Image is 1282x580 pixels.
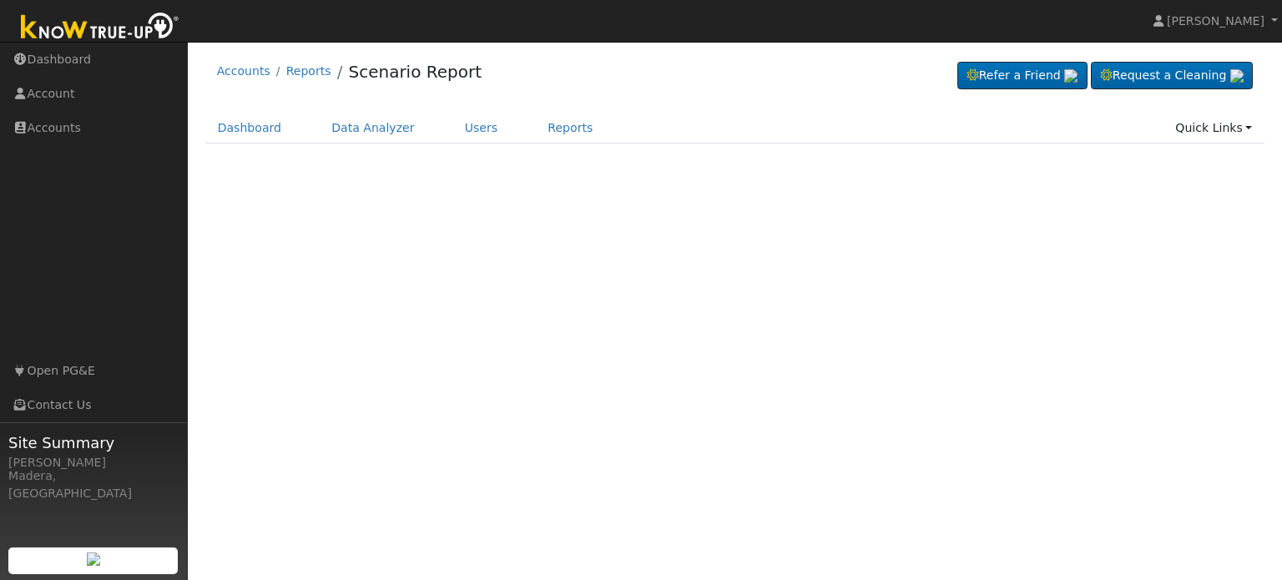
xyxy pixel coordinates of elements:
[452,113,511,144] a: Users
[348,62,482,82] a: Scenario Report
[286,64,331,78] a: Reports
[535,113,605,144] a: Reports
[87,552,100,566] img: retrieve
[8,467,179,502] div: Madera, [GEOGRAPHIC_DATA]
[8,454,179,472] div: [PERSON_NAME]
[8,431,179,454] span: Site Summary
[1091,62,1253,90] a: Request a Cleaning
[1064,69,1078,83] img: retrieve
[13,9,188,47] img: Know True-Up
[205,113,295,144] a: Dashboard
[1167,14,1264,28] span: [PERSON_NAME]
[1230,69,1244,83] img: retrieve
[957,62,1088,90] a: Refer a Friend
[319,113,427,144] a: Data Analyzer
[1163,113,1264,144] a: Quick Links
[217,64,270,78] a: Accounts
